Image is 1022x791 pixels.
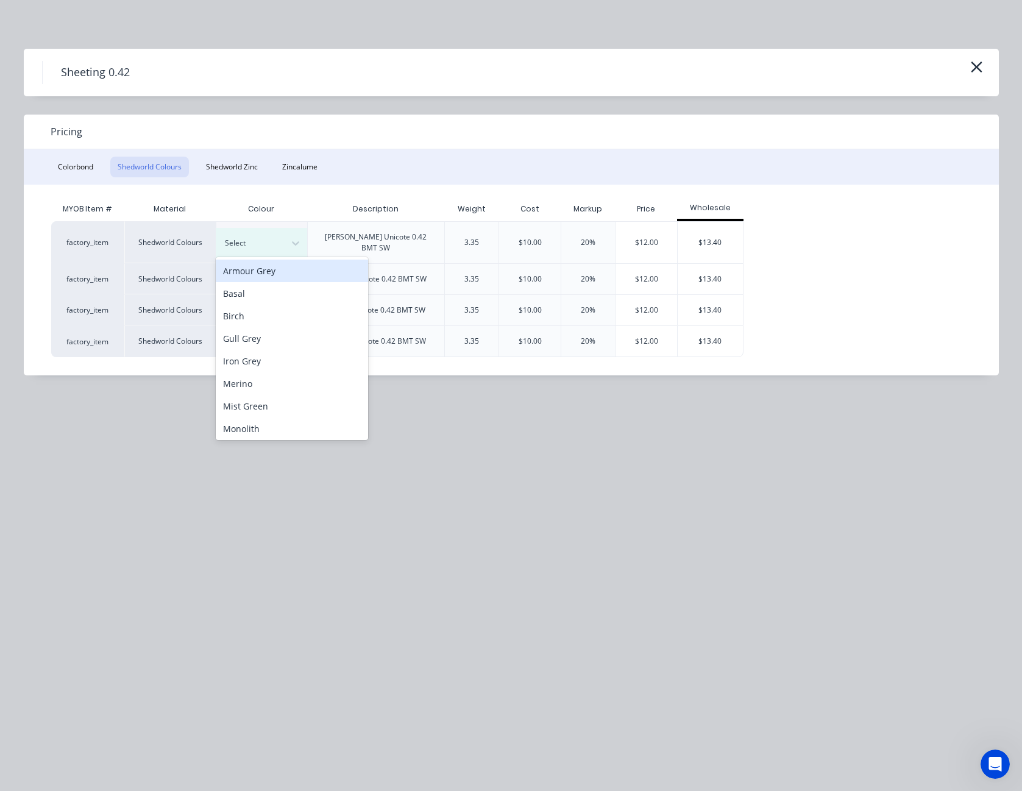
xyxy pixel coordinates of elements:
div: Shedworld Colours [124,294,216,325]
div: 3.35 [464,305,479,316]
div: $12.00 [616,295,677,325]
div: Markup [561,197,615,221]
div: 20% [581,274,595,285]
div: Shedworld Colours [124,221,216,263]
div: $13.40 [678,264,743,294]
div: Price [615,197,677,221]
button: Colorbond [51,157,101,177]
div: $12.00 [616,222,677,263]
div: Basal [216,282,368,305]
div: $12.00 [616,326,677,356]
div: MYOB Item # [51,197,124,221]
div: Birch [216,305,368,327]
div: Merino [216,372,368,395]
button: Zincalume [275,157,325,177]
div: 3.35 [464,336,479,347]
span: Pricing [51,124,82,139]
div: 3.35 [464,274,479,285]
div: Gull Grey [216,327,368,350]
div: $10.00 [519,336,542,347]
div: 3.35 [464,237,479,248]
div: factory_item [51,294,124,325]
div: Weight [448,194,495,224]
button: Shedworld Colours [110,157,189,177]
div: Hi-Deck Unicote 0.42 BMT SW [325,274,427,285]
div: Mist Green [216,395,368,417]
div: 20% [581,336,595,347]
div: Colour [216,197,307,221]
div: Iron Grey [216,350,368,372]
div: Lo-Wall Unicote 0.42 BMT SW [326,336,426,347]
div: Hi-Wall Unicote 0.42 BMT SW [326,305,425,316]
div: $10.00 [519,274,542,285]
div: Material [124,197,216,221]
div: [PERSON_NAME] Unicote 0.42 BMT SW [318,232,435,254]
div: $13.40 [678,326,743,356]
div: factory_item [51,263,124,294]
iframe: Intercom live chat [981,750,1010,779]
div: $12.00 [616,264,677,294]
div: Description [343,194,408,224]
div: Shedworld Colours [124,263,216,294]
div: factory_item [51,221,124,263]
h4: Sheeting 0.42 [42,61,148,84]
div: $13.40 [678,222,743,263]
div: 20% [581,237,595,248]
div: factory_item [51,325,124,357]
div: Wholesale [677,202,743,213]
div: $13.40 [678,295,743,325]
div: Cost [499,197,561,221]
div: 20% [581,305,595,316]
div: $10.00 [519,237,542,248]
div: $10.00 [519,305,542,316]
div: Monolith [216,417,368,440]
div: Shedworld Colours [124,325,216,357]
div: Armour Grey [216,260,368,282]
button: Shedworld Zinc [199,157,265,177]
